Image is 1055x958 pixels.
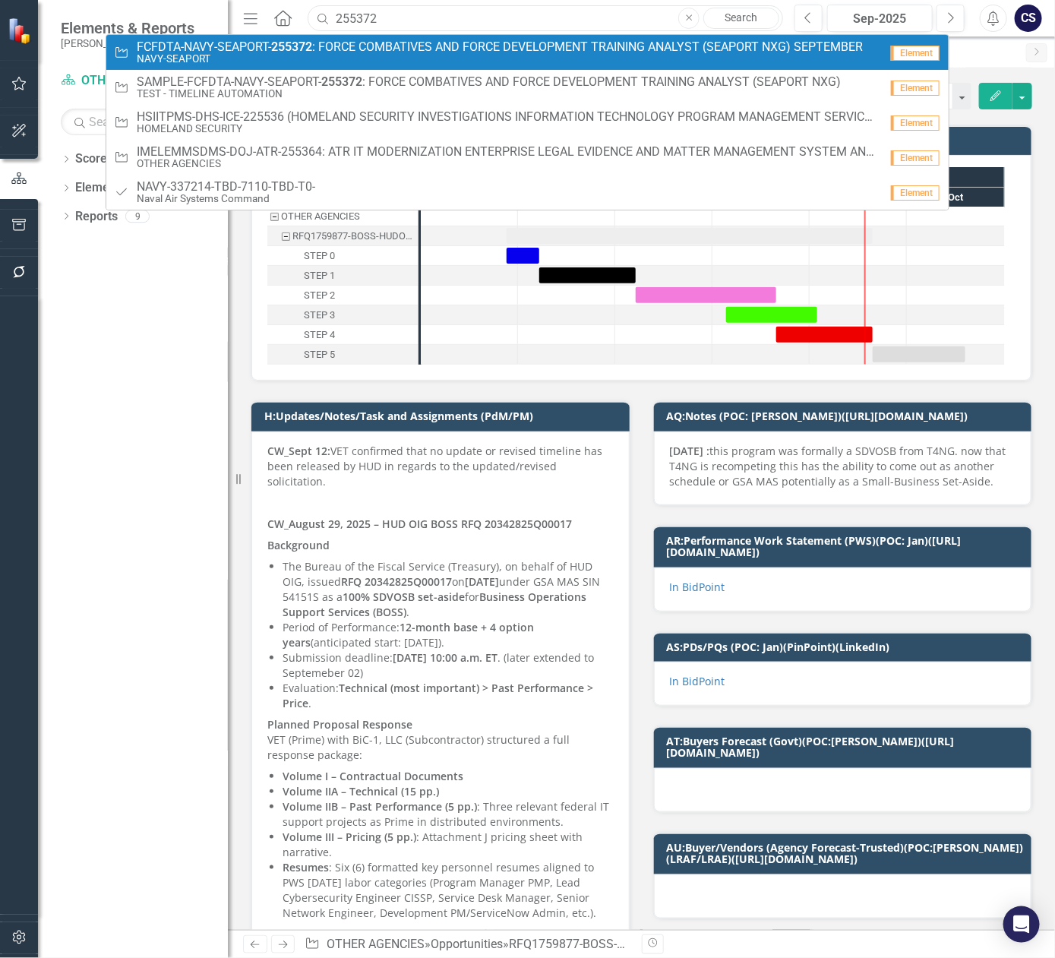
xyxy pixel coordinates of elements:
[267,714,614,766] p: VET (Prime) with BiC-1, LLC (Subcontractor) structured a full response package:
[267,345,419,365] div: Task: Start date: 2025-09-20 End date: 2025-10-19
[106,140,949,175] a: IMELEMMSDMS-DOJ-ATR-255364: ATR IT MODERNIZATION ENTERPRISE LEGAL EVIDENCE AND MATTER MANAGEMENT ...
[1015,5,1042,32] div: CS
[465,574,499,589] strong: [DATE]
[283,799,477,814] strong: Volume IIB – Past Performance (5 pp.)
[308,5,783,32] input: Search ClearPoint...
[1003,906,1040,943] div: Open Intercom Messenger
[61,109,213,135] input: Search Below...
[283,681,614,711] p: Evaluation: .
[283,681,593,710] strong: Technical (most important) > Past Performance > Price
[267,266,419,286] div: STEP 1
[137,75,841,89] span: SAMPLE-FCFDTA-NAVY-SEAPORT- : FORCE COMBATIVES AND FORCE DEVELOPMENT TRAINING ANALYST (SEAPORT NXG)
[341,574,452,589] strong: RFQ 20342825Q00017
[431,937,503,951] a: Opportunities
[8,17,34,44] img: ClearPoint Strategy
[776,327,873,343] div: Task: Start date: 2025-08-21 End date: 2025-09-20
[304,305,335,325] div: STEP 3
[891,81,940,96] span: Element
[507,248,539,264] div: Task: Start date: 2025-05-28 End date: 2025-06-07
[106,105,949,140] a: HSIITPMS-DHS-ICE-225536 (HOMELAND SECURITY INVESTIGATIONS INFORMATION TECHNOLOGY PROGRAM MANAGEME...
[137,110,880,124] span: HSIITPMS-DHS-ICE-225536 (HOMELAND SECURITY INVESTIGATIONS INFORMATION TECHNOLOGY PROGRAM MANAGEME...
[703,8,779,29] a: Search
[137,40,863,54] span: FCFDTA-NAVY-SEAPORT- : FORCE COMBATIVES AND FORCE DEVELOPMENT TRAINING ANALYST (SEAPORT NXG) SEPT...
[891,150,940,166] span: Element
[283,860,614,921] p: : Six (6) formatted key personnel resumes aligned to PWS [DATE] labor categories (Program Manager...
[267,207,419,226] div: Task: OTHER AGENCIES Start date: 2025-05-28 End date: 2025-05-29
[539,267,636,283] div: Task: Start date: 2025-06-07 End date: 2025-07-07
[137,123,880,134] small: HOMELAND SECURITY
[267,266,419,286] div: Task: Start date: 2025-06-07 End date: 2025-07-07
[509,937,928,951] div: RFQ1759877-BOSS-HUDOIG-GSAMAS (Business Operations Support Services)
[283,769,463,783] strong: Volume I – Contractual Documents
[271,40,312,54] strong: 255372
[321,74,362,89] strong: 255372
[667,641,1025,653] h3: AS:PDs/PQs (POC: Jan)(PinPoint)(LinkedIn)
[304,325,335,345] div: STEP 4
[283,830,614,860] p: : Attachment J pricing sheet with narrative.
[283,590,586,619] strong: Business Operations Support Services (BOSS)
[137,88,841,100] small: TEST - TIMELINE AUTOMATION
[304,286,335,305] div: STEP 2
[267,305,419,325] div: STEP 3
[267,226,419,246] div: RFQ1759877-BOSS-HUDOIG-GSAMAS (Business Operations Support Services)
[267,444,614,492] p: VET confirmed that no update or revised timeline has been released by HUD in regards to the updat...
[907,188,1005,207] div: Oct
[264,410,622,422] h3: H:Updates/Notes/Task and Assignments (PdM/PM)
[667,735,1025,759] h3: AT:Buyers Forecast (Govt)(POC:[PERSON_NAME])([URL][DOMAIN_NAME])
[832,10,927,28] div: Sep-2025
[873,346,965,362] div: Task: Start date: 2025-09-20 End date: 2025-10-19
[292,226,414,246] div: RFQ1759877-BOSS-HUDOIG-GSAMAS (Business Operations Support Services)
[327,937,425,951] a: OTHER AGENCIES
[267,246,419,266] div: STEP 0
[283,830,416,844] strong: Volume III – Pricing (5 pp.)
[283,799,614,830] p: : Three relevant federal IT support projects as Prime in distributed environments.
[507,228,873,244] div: Task: Start date: 2025-05-28 End date: 2025-09-20
[393,650,497,665] strong: [DATE] 10:00 a.m. ET
[670,674,725,688] a: In BidPoint
[61,37,195,49] small: [PERSON_NAME] Companies
[267,286,419,305] div: STEP 2
[283,620,614,650] p: Period of Performance: (anticipated start: [DATE]).
[106,70,949,105] a: SAMPLE-FCFDTA-NAVY-SEAPORT-255372: FORCE COMBATIVES AND FORCE DEVELOPMENT TRAINING ANALYST (SEAPO...
[267,325,419,345] div: STEP 4
[125,210,150,223] div: 9
[75,208,118,226] a: Reports
[670,444,710,458] strong: [DATE] :
[75,179,126,197] a: Elements
[670,580,725,594] a: In BidPoint
[137,145,880,159] span: IMELEMMSDMS-DOJ-ATR-255364: ATR IT MODERNIZATION ENTERPRISE LEGAL EVIDENCE AND MATTER MANAGEMENT ...
[267,345,419,365] div: STEP 5
[106,175,949,210] a: NAVY-337214-TBD-7110-TBD-T0-Naval Air Systems CommandElement
[283,650,614,681] p: Submission deadline: . (later extended to Septemeber 02)
[283,620,534,650] strong: 12-month base + 4 option years
[267,717,412,732] strong: Planned Proposal Response
[137,53,863,65] small: NAVY-SEAPORT
[267,444,330,458] strong: CW_Sept 12:
[670,444,1016,489] p: this program was formally a SDVOSB from T4NG. now that T4NG is recompeting this has the ability t...
[891,46,940,61] span: Element
[283,784,439,798] strong: Volume IIA – Technical (15 pp.)
[305,936,630,953] div: » »
[667,410,1025,422] h3: AQ:Notes (POC: [PERSON_NAME])([URL][DOMAIN_NAME])
[636,287,776,303] div: Task: Start date: 2025-07-07 End date: 2025-08-21
[726,307,817,323] div: Task: Start date: 2025-08-05 End date: 2025-09-03
[304,266,335,286] div: STEP 1
[343,590,465,604] strong: 100% SDVOSB set-aside
[267,927,366,941] strong: Status as of [DATE]
[137,158,880,169] small: OTHER AGENCIES
[267,305,419,325] div: Task: Start date: 2025-08-05 End date: 2025-09-03
[137,193,315,204] small: Naval Air Systems Command
[61,72,213,90] a: OTHER AGENCIES
[267,538,330,552] strong: Background
[283,860,329,874] strong: Resumes
[667,535,1025,558] h3: AR:Performance Work Statement (PWS)(POC: Jan)([URL][DOMAIN_NAME])
[891,115,940,131] span: Element
[75,150,137,168] a: Scorecards
[667,842,1025,865] h3: AU:Buyer/Vendors (Agency Forecast-Trusted)(POC:[PERSON_NAME])(LRAF/LRAE)([URL][DOMAIN_NAME])
[61,19,195,37] span: Elements & Reports
[106,35,949,70] a: FCFDTA-NAVY-SEAPORT-255372: FORCE COMBATIVES AND FORCE DEVELOPMENT TRAINING ANALYST (SEAPORT NXG)...
[267,226,419,246] div: Task: Start date: 2025-05-28 End date: 2025-09-20
[137,180,315,194] span: NAVY-337214-TBD-7110-TBD-T0-
[304,246,335,266] div: STEP 0
[267,246,419,266] div: Task: Start date: 2025-05-28 End date: 2025-06-07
